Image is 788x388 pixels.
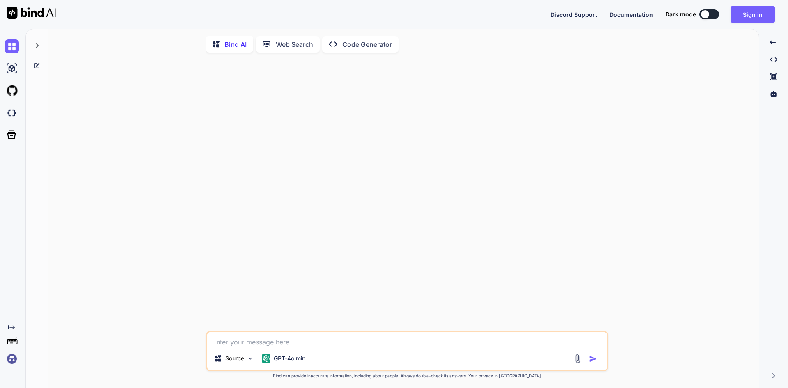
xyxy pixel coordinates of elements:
[5,106,19,120] img: darkCloudIdeIcon
[665,10,696,18] span: Dark mode
[224,39,247,49] p: Bind AI
[247,355,254,362] img: Pick Models
[225,354,244,363] p: Source
[731,6,775,23] button: Sign in
[550,10,597,19] button: Discord Support
[5,39,19,53] img: chat
[342,39,392,49] p: Code Generator
[573,354,582,363] img: attachment
[609,11,653,18] span: Documentation
[609,10,653,19] button: Documentation
[5,62,19,76] img: ai-studio
[550,11,597,18] span: Discord Support
[5,352,19,366] img: signin
[5,84,19,98] img: githubLight
[276,39,313,49] p: Web Search
[262,354,270,363] img: GPT-4o mini
[589,355,597,363] img: icon
[206,373,608,379] p: Bind can provide inaccurate information, including about people. Always double-check its answers....
[7,7,56,19] img: Bind AI
[274,354,309,363] p: GPT-4o min..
